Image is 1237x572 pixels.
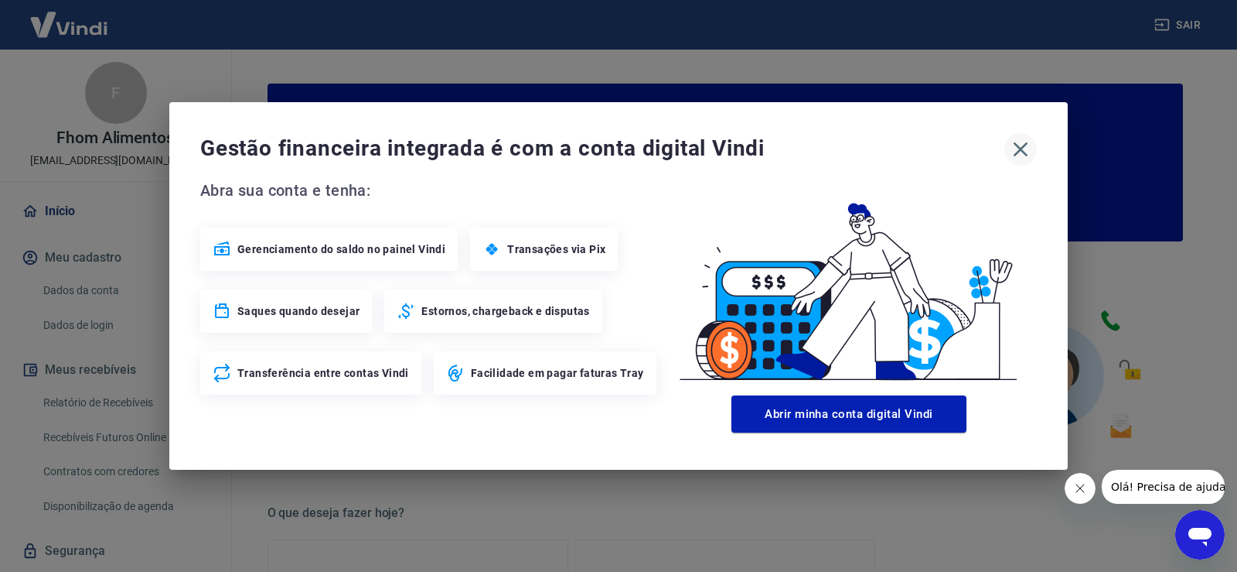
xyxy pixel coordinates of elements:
button: Abrir minha conta digital Vindi [731,396,966,433]
span: Estornos, chargeback e disputas [421,303,589,319]
iframe: Fechar mensagem [1065,473,1096,504]
span: Facilidade em pagar faturas Tray [471,365,644,381]
img: Good Billing [661,178,1037,389]
span: Gerenciamento do saldo no painel Vindi [237,241,445,257]
span: Saques quando desejar [237,303,360,319]
span: Olá! Precisa de ajuda? [9,11,130,23]
iframe: Mensagem da empresa [1102,470,1225,504]
span: Abra sua conta e tenha: [200,178,661,203]
span: Transferência entre contas Vindi [237,365,409,381]
iframe: Botão para abrir a janela de mensagens [1175,510,1225,560]
span: Transações via Pix [507,241,605,257]
span: Gestão financeira integrada é com a conta digital Vindi [200,133,1004,164]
